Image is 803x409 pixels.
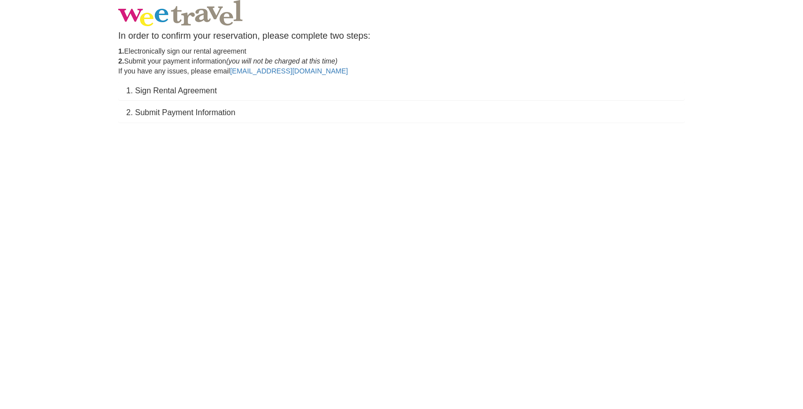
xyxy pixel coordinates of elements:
strong: 1. [118,47,124,55]
em: (you will not be charged at this time) [226,57,337,65]
h4: In order to confirm your reservation, please complete two steps: [118,31,685,41]
h3: 1. Sign Rental Agreement [126,86,677,95]
strong: 2. [118,57,124,65]
a: [EMAIL_ADDRESS][DOMAIN_NAME] [230,67,348,75]
h3: 2. Submit Payment Information [126,108,677,117]
p: Electronically sign our rental agreement Submit your payment information If you have any issues, ... [118,46,685,76]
